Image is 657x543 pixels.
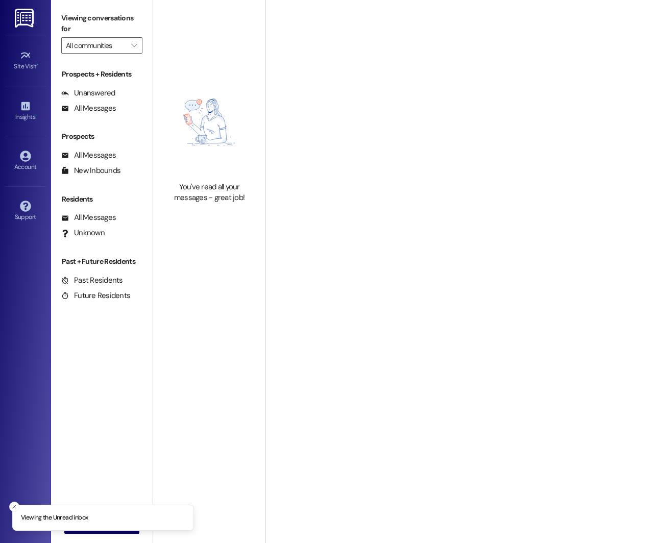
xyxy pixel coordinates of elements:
[5,97,46,125] a: Insights •
[51,131,153,142] div: Prospects
[61,10,142,37] label: Viewing conversations for
[61,212,116,223] div: All Messages
[51,69,153,80] div: Prospects + Residents
[9,502,19,512] button: Close toast
[51,256,153,267] div: Past + Future Residents
[21,513,88,523] p: Viewing the Unread inbox
[164,68,254,177] img: empty-state
[15,9,36,28] img: ResiDesk Logo
[61,275,123,286] div: Past Residents
[5,198,46,225] a: Support
[131,41,137,50] i: 
[61,88,115,98] div: Unanswered
[35,112,37,119] span: •
[61,150,116,161] div: All Messages
[61,228,105,238] div: Unknown
[5,47,46,75] a: Site Visit •
[66,37,126,54] input: All communities
[61,290,130,301] div: Future Residents
[61,103,116,114] div: All Messages
[164,182,254,204] div: You've read all your messages - great job!
[5,147,46,175] a: Account
[37,61,38,68] span: •
[61,165,120,176] div: New Inbounds
[51,194,153,205] div: Residents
